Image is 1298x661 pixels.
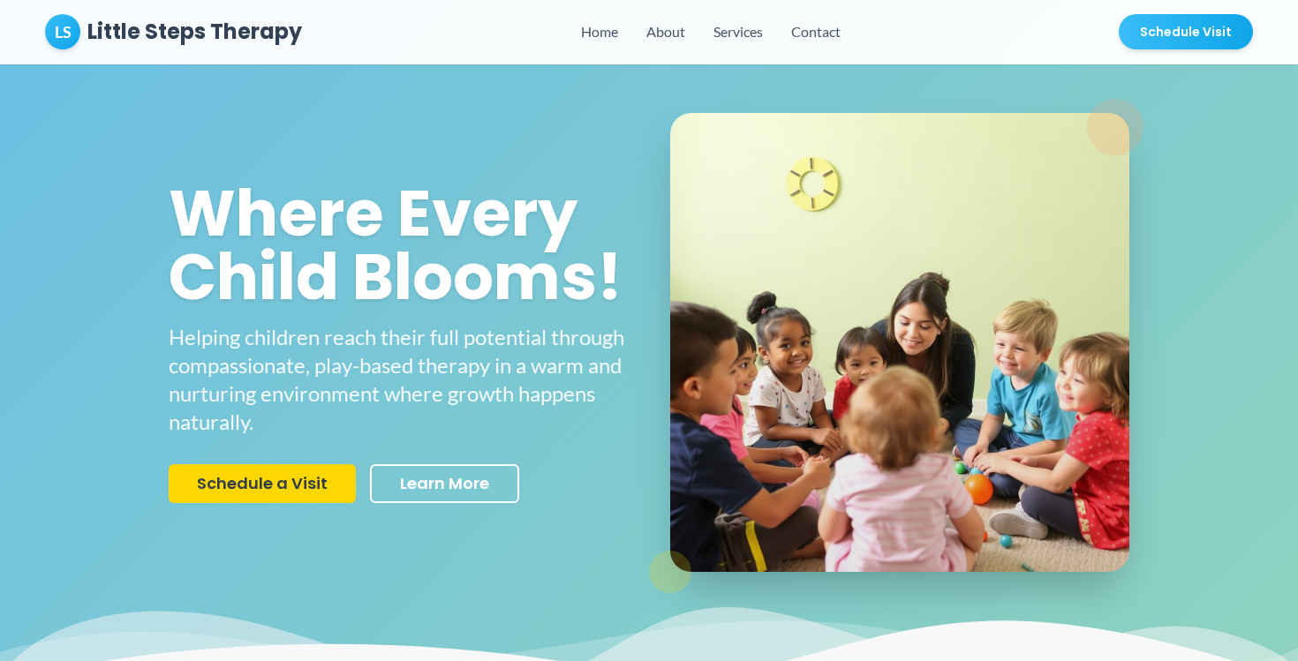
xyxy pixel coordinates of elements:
a: Home [581,21,618,42]
span: LS [55,19,72,44]
button: Schedule Visit [1119,14,1253,49]
h1: Where Every Child Blooms! [169,182,628,309]
button: Services [713,21,763,42]
button: Learn More [370,464,519,503]
button: Schedule a Visit [169,464,356,503]
button: About [646,21,685,42]
button: Contact [791,21,841,42]
p: Helping children reach their full potential through compassionate, play-based therapy in a warm a... [169,323,628,436]
a: LSLittle Steps Therapy [45,14,302,49]
h1: Little Steps Therapy [87,18,302,46]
